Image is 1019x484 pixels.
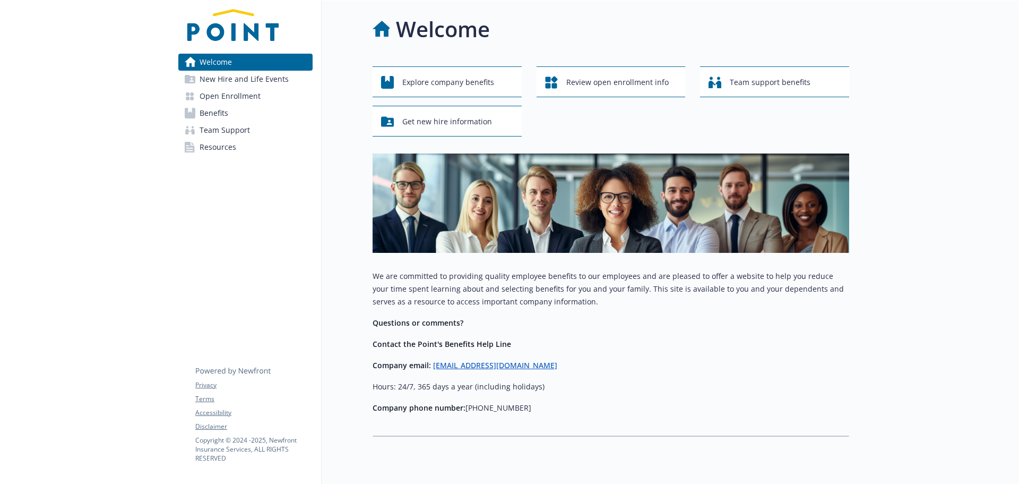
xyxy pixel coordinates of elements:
[373,270,849,308] p: We are committed to providing quality employee benefits to our employees and are pleased to offer...
[178,54,313,71] a: Welcome
[178,88,313,105] a: Open Enrollment
[200,122,250,139] span: Team Support
[373,402,849,414] p: [PHONE_NUMBER]
[402,72,494,92] span: Explore company benefits
[200,139,236,156] span: Resources
[433,360,557,370] a: [EMAIL_ADDRESS][DOMAIN_NAME]
[178,122,313,139] a: Team Support
[195,394,312,404] a: Terms
[373,380,849,393] p: Hours: 24/7, 365 days a year (including holidays)​
[373,106,522,137] button: Get new hire information
[373,154,849,253] img: overview page banner
[566,72,669,92] span: Review open enrollment info
[373,403,465,413] strong: Company phone number:
[195,422,312,431] a: Disclaimer
[402,112,492,132] span: Get new hire information
[537,66,686,97] button: Review open enrollment info
[195,436,312,463] p: Copyright © 2024 - 2025 , Newfront Insurance Services, ALL RIGHTS RESERVED
[200,54,232,71] span: Welcome
[178,105,313,122] a: Benefits
[200,88,261,105] span: Open Enrollment
[195,408,312,418] a: Accessibility
[195,380,312,390] a: Privacy
[396,13,490,45] h1: Welcome
[373,339,511,349] strong: Contact the Point's Benefits Help Line
[373,318,463,328] strong: Questions or comments?
[200,105,228,122] span: Benefits
[373,360,431,370] strong: Company email:
[730,72,810,92] span: Team support benefits
[178,139,313,156] a: Resources
[200,71,289,88] span: New Hire and Life Events
[700,66,849,97] button: Team support benefits
[178,71,313,88] a: New Hire and Life Events
[373,66,522,97] button: Explore company benefits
